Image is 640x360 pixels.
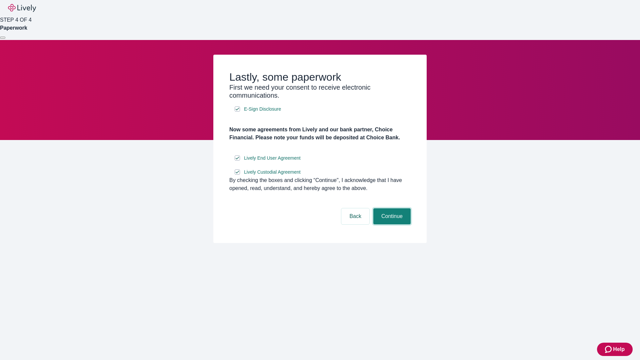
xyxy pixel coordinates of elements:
span: Lively End User Agreement [244,155,301,162]
button: Zendesk support iconHelp [597,343,633,356]
a: e-sign disclosure document [243,154,302,162]
a: e-sign disclosure document [243,105,282,113]
h2: Lastly, some paperwork [229,71,411,83]
h3: First we need your consent to receive electronic communications. [229,83,411,99]
span: Help [613,345,625,353]
button: Back [341,208,369,224]
svg: Zendesk support icon [605,345,613,353]
button: Continue [373,208,411,224]
a: e-sign disclosure document [243,168,302,176]
span: Lively Custodial Agreement [244,169,301,176]
div: By checking the boxes and clicking “Continue", I acknowledge that I have opened, read, understand... [229,176,411,192]
h4: Now some agreements from Lively and our bank partner, Choice Financial. Please note your funds wi... [229,126,411,142]
span: E-Sign Disclosure [244,106,281,113]
img: Lively [8,4,36,12]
